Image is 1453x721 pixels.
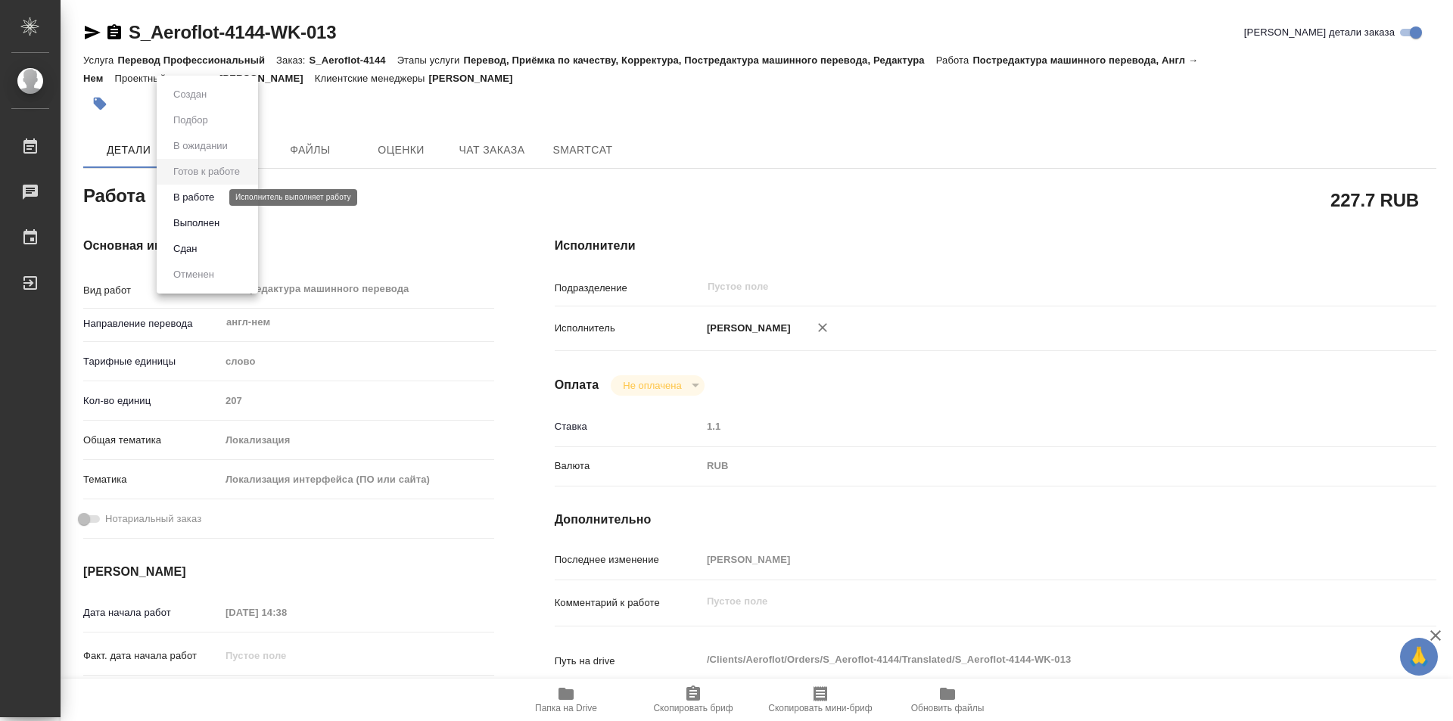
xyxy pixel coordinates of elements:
[169,112,213,129] button: Подбор
[169,189,219,206] button: В работе
[169,266,219,283] button: Отменен
[169,163,244,180] button: Готов к работе
[169,86,211,103] button: Создан
[169,138,232,154] button: В ожидании
[169,215,224,232] button: Выполнен
[169,241,201,257] button: Сдан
